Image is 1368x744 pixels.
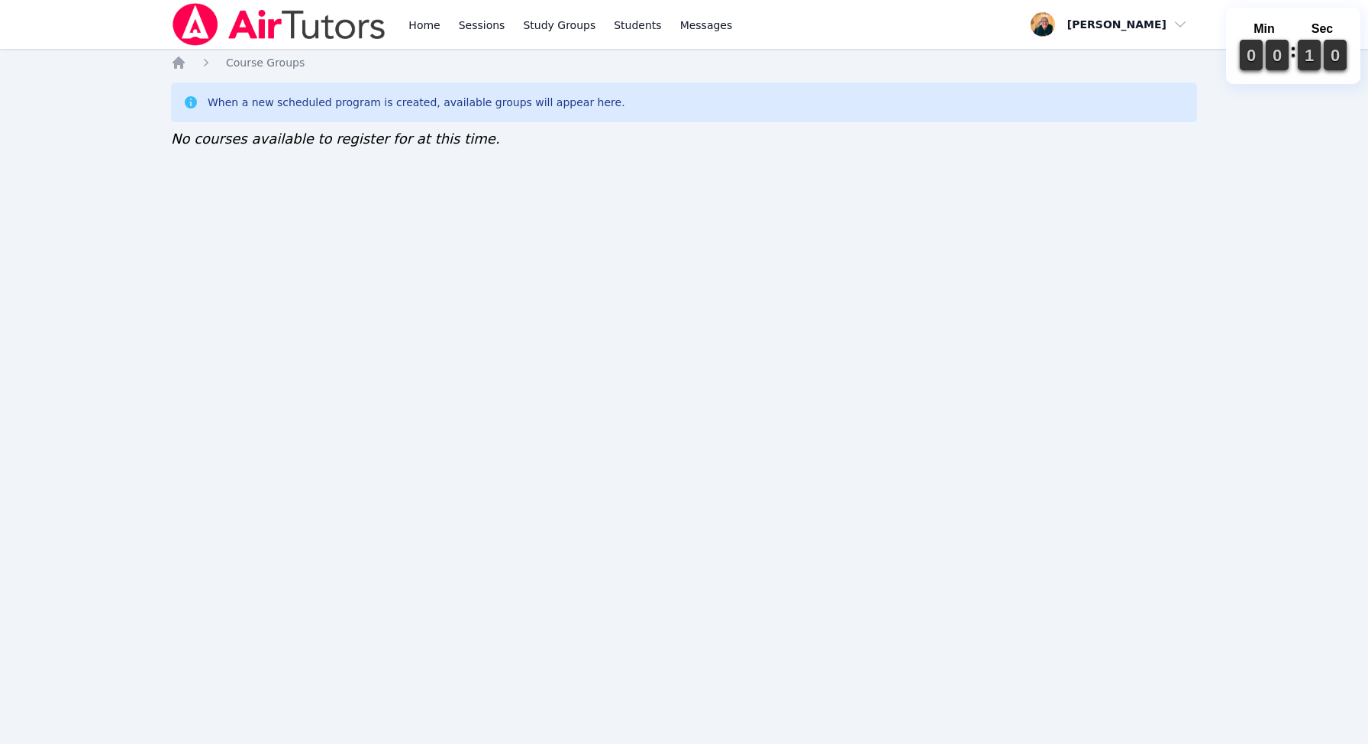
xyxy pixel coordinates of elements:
[171,3,387,46] img: Air Tutors
[171,55,1197,70] nav: Breadcrumb
[208,95,625,110] div: When a new scheduled program is created, available groups will appear here.
[171,131,500,147] span: No courses available to register for at this time.
[680,18,733,33] span: Messages
[226,57,305,69] span: Course Groups
[226,55,305,70] a: Course Groups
